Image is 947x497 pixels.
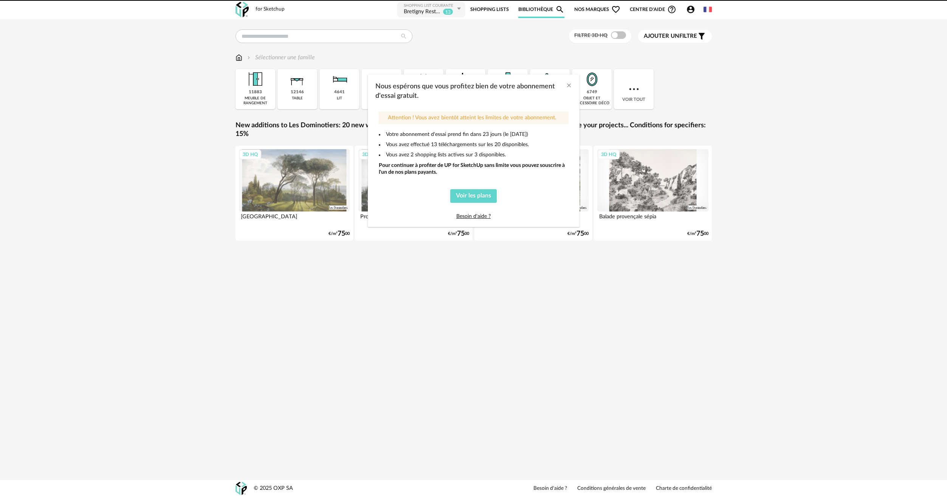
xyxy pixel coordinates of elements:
div: dialog [368,74,580,227]
li: Votre abonnement d'essai prend fin dans 23 jours (le [DATE]) [379,131,569,138]
button: Voir les plans [450,189,497,203]
span: Nous espérons que vous profitez bien de votre abonnement d'essai gratuit. [375,83,555,99]
div: Pour continuer à profiter de UP for SketchUp sans limite vous pouvez souscrire à l'un de nos plan... [379,162,569,176]
span: Attention ! Vous avez bientôt atteint les limites de votre abonnement. [388,115,556,120]
span: Voir les plans [456,193,491,199]
li: Vous avez effectué 13 téléchargements sur les 20 disponibles. [379,141,569,148]
button: Close [566,82,572,90]
li: Vous avez 2 shopping lists actives sur 3 disponibles. [379,151,569,158]
a: Besoin d'aide ? [456,214,491,219]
